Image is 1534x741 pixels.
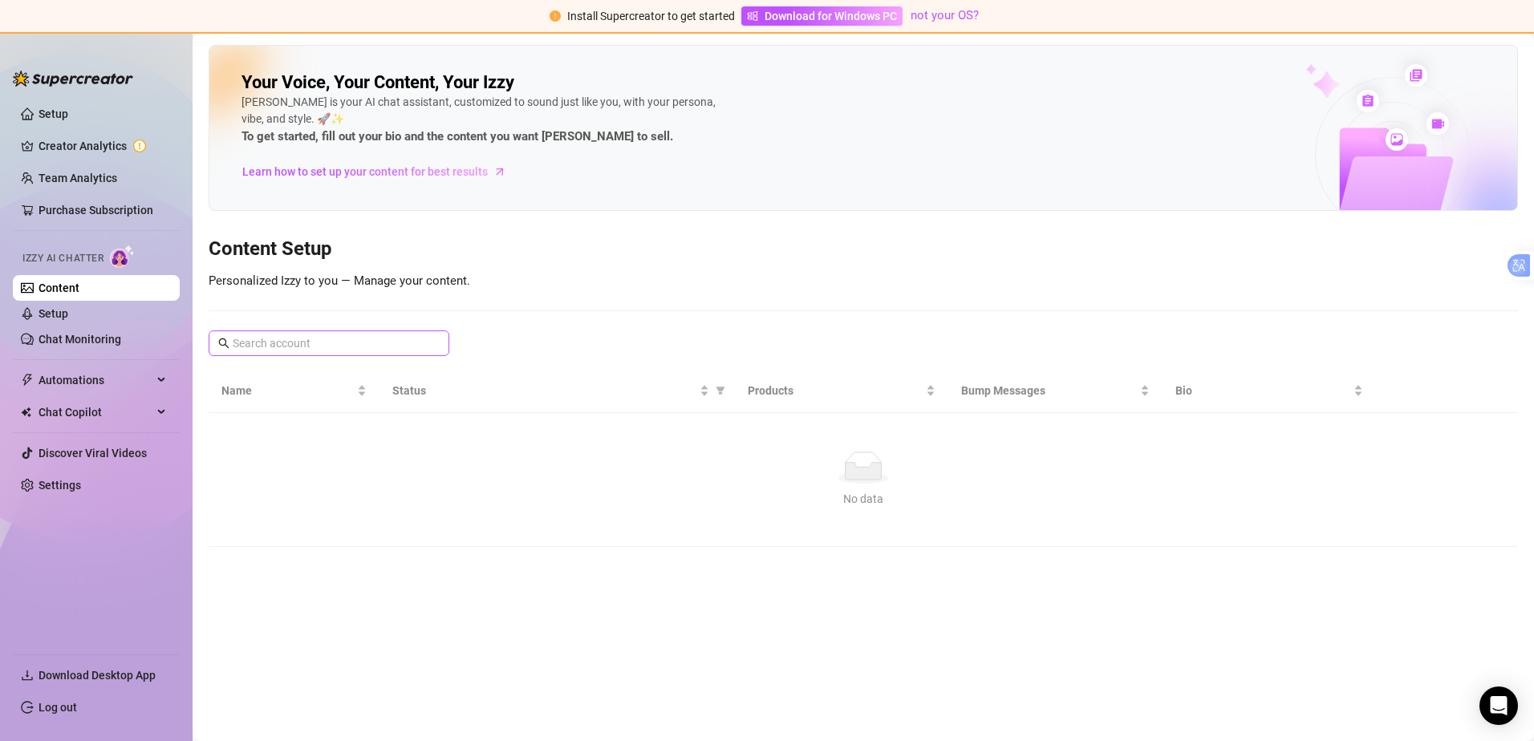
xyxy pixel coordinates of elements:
img: AI Chatter [110,245,135,268]
span: arrow-right [492,164,508,180]
span: Personalized Izzy to you — Manage your content. [209,273,470,288]
a: Team Analytics [39,172,117,184]
h3: Content Setup [209,237,1518,262]
strong: To get started, fill out your bio and the content you want [PERSON_NAME] to sell. [241,129,673,144]
span: search [218,338,229,349]
span: Name [221,382,354,399]
a: Settings [39,479,81,492]
span: filter [712,379,728,403]
span: Products [748,382,923,399]
th: Bio [1163,369,1376,413]
input: Search account [233,334,427,352]
span: Bio [1175,382,1350,399]
a: Discover Viral Videos [39,447,147,460]
img: logo-BBDzfeDw.svg [13,71,133,87]
a: Setup [39,307,68,320]
span: windows [747,10,758,22]
th: Products [735,369,948,413]
a: Setup [39,107,68,120]
span: filter [716,386,725,395]
a: Download for Windows PC [741,6,903,26]
span: thunderbolt [21,374,34,387]
span: Chat Copilot [39,399,152,425]
a: Content [39,281,79,294]
th: Bump Messages [948,369,1162,413]
span: Download Desktop App [39,669,156,682]
span: Bump Messages [961,382,1136,399]
a: Chat Monitoring [39,333,121,346]
a: Learn how to set up your content for best results [241,159,518,184]
div: Open Intercom Messenger [1479,686,1518,725]
img: ai-chatter-content-library-cLFOSyPT.png [1268,47,1517,210]
h2: Your Voice, Your Content, Your Izzy [241,71,514,94]
a: not your OS? [911,8,979,22]
img: Chat Copilot [21,407,31,418]
a: Log out [39,701,77,714]
span: Install Supercreator to get started [567,10,735,22]
span: Izzy AI Chatter [22,251,103,266]
div: No data [228,490,1499,508]
span: download [21,669,34,682]
a: Creator Analytics exclamation-circle [39,133,167,159]
span: exclamation-circle [550,10,561,22]
span: Learn how to set up your content for best results [242,163,488,180]
div: [PERSON_NAME] is your AI chat assistant, customized to sound just like you, with your persona, vi... [241,94,723,147]
th: Name [209,369,379,413]
span: Status [392,382,696,399]
span: Automations [39,367,152,393]
a: Purchase Subscription [39,197,167,223]
span: Download for Windows PC [765,7,897,25]
th: Status [379,369,735,413]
